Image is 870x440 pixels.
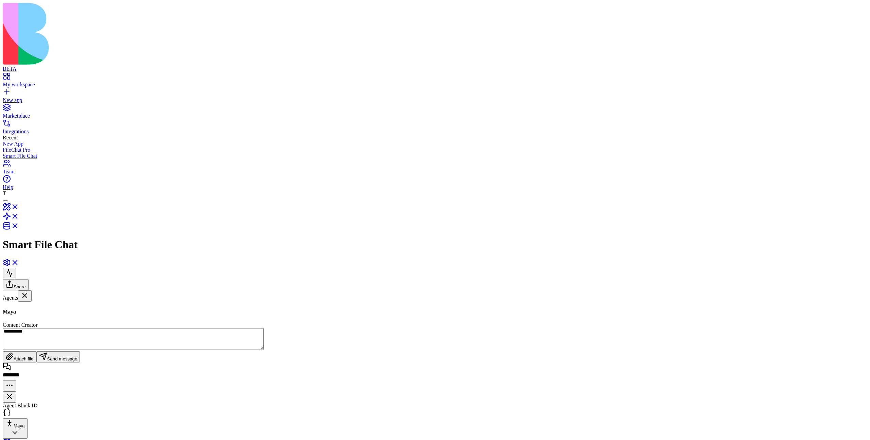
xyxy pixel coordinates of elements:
button: Send message [36,351,80,362]
span: T [3,190,6,196]
span: Recent [3,135,18,140]
a: Help [3,178,867,190]
a: Marketplace [3,107,867,119]
a: New app [3,91,867,103]
div: New app [3,97,867,103]
a: Team [3,163,867,175]
button: Share [3,279,29,290]
h4: Maya [3,309,867,315]
div: BETA [3,66,867,72]
a: Smart File Chat [3,153,867,159]
span: Attach file [14,356,34,361]
div: Marketplace [3,113,867,119]
a: My workspace [3,75,867,88]
img: logo [3,3,276,65]
span: Agent Block ID [3,403,37,408]
span: Agents [3,295,18,301]
div: My workspace [3,82,867,88]
div: Integrations [3,129,867,135]
button: Attach file [3,351,36,362]
div: Help [3,184,867,190]
div: Team [3,169,867,175]
a: FileChat Pro [3,147,867,153]
span: Content Creator [3,322,38,328]
span: Send message [47,356,77,361]
a: BETA [3,60,867,72]
a: New App [3,141,867,147]
h1: Smart File Chat [3,238,867,251]
a: Integrations [3,122,867,135]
